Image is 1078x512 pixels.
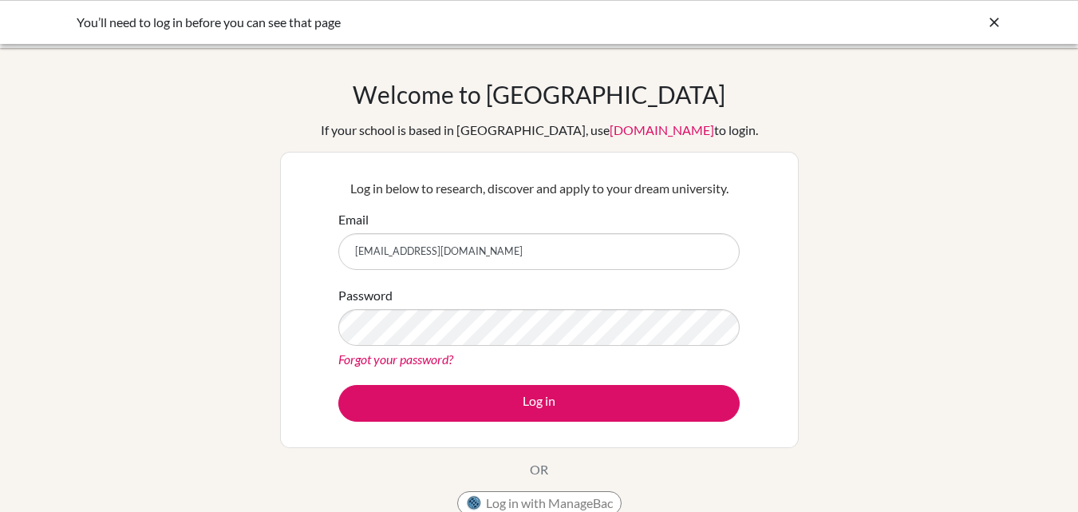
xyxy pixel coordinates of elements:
[338,210,369,229] label: Email
[353,80,725,109] h1: Welcome to [GEOGRAPHIC_DATA]
[530,460,548,479] p: OR
[610,122,714,137] a: [DOMAIN_NAME]
[338,351,453,367] a: Forgot your password?
[338,385,740,422] button: Log in
[338,179,740,198] p: Log in below to research, discover and apply to your dream university.
[77,13,763,32] div: You’ll need to log in before you can see that page
[338,286,393,305] label: Password
[321,121,758,140] div: If your school is based in [GEOGRAPHIC_DATA], use to login.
